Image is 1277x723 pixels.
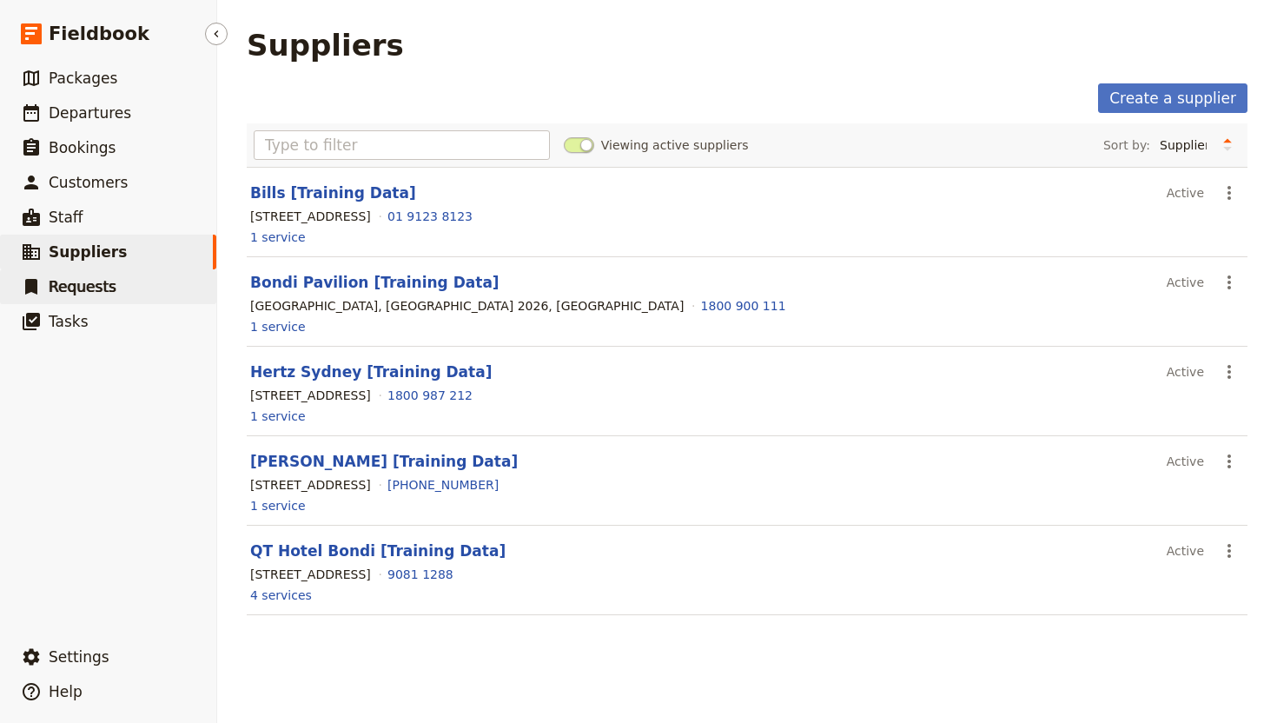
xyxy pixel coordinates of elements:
button: Change sort direction [1214,132,1241,158]
a: 1800 900 111 [701,297,786,315]
div: Active [1167,268,1204,297]
span: Requests [49,278,116,295]
button: Actions [1214,357,1244,387]
a: QT Hotel Bondi [Training Data] [250,542,506,560]
span: Staff [49,209,83,226]
a: Hertz Sydney [Training Data] [250,363,492,381]
a: 1 service [250,229,306,246]
div: Active [1167,536,1204,566]
h1: Suppliers [247,28,404,63]
span: Fieldbook [49,21,149,47]
span: Departures [49,104,131,122]
a: [PERSON_NAME] [Training Data] [250,453,518,470]
div: [STREET_ADDRESS] [250,208,371,225]
input: Type to filter [254,130,550,160]
a: 1 service [250,408,306,425]
button: Actions [1214,178,1244,208]
a: 9081 1288 [387,566,453,583]
a: [PHONE_NUMBER] [387,476,499,494]
a: 1 service [250,318,306,335]
div: Active [1167,178,1204,208]
div: [GEOGRAPHIC_DATA], [GEOGRAPHIC_DATA] 2026, [GEOGRAPHIC_DATA] [250,297,684,315]
span: Bookings [49,139,116,156]
a: 4 services [250,587,312,604]
button: Actions [1214,536,1244,566]
button: Actions [1214,447,1244,476]
span: Packages [49,70,117,87]
div: [STREET_ADDRESS] [250,387,371,404]
a: Bills [Training Data] [250,184,416,202]
button: Actions [1214,268,1244,297]
a: 01 9123 8123 [387,208,473,225]
span: Tasks [49,313,89,330]
span: Viewing active suppliers [601,136,749,154]
div: Active [1167,447,1204,476]
a: 1800 987 212 [387,387,473,404]
div: [STREET_ADDRESS] [250,566,371,583]
select: Sort by: [1152,132,1214,158]
div: [STREET_ADDRESS] [250,476,371,494]
div: Active [1167,357,1204,387]
span: Customers [49,174,128,191]
a: Create a supplier [1098,83,1247,113]
span: Settings [49,648,109,666]
a: 1 service [250,497,306,514]
a: Bondi Pavilion [Training Data] [250,274,500,291]
span: Help [49,683,83,700]
span: Suppliers [49,243,127,261]
button: Hide menu [205,23,228,45]
span: Sort by: [1103,136,1150,154]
